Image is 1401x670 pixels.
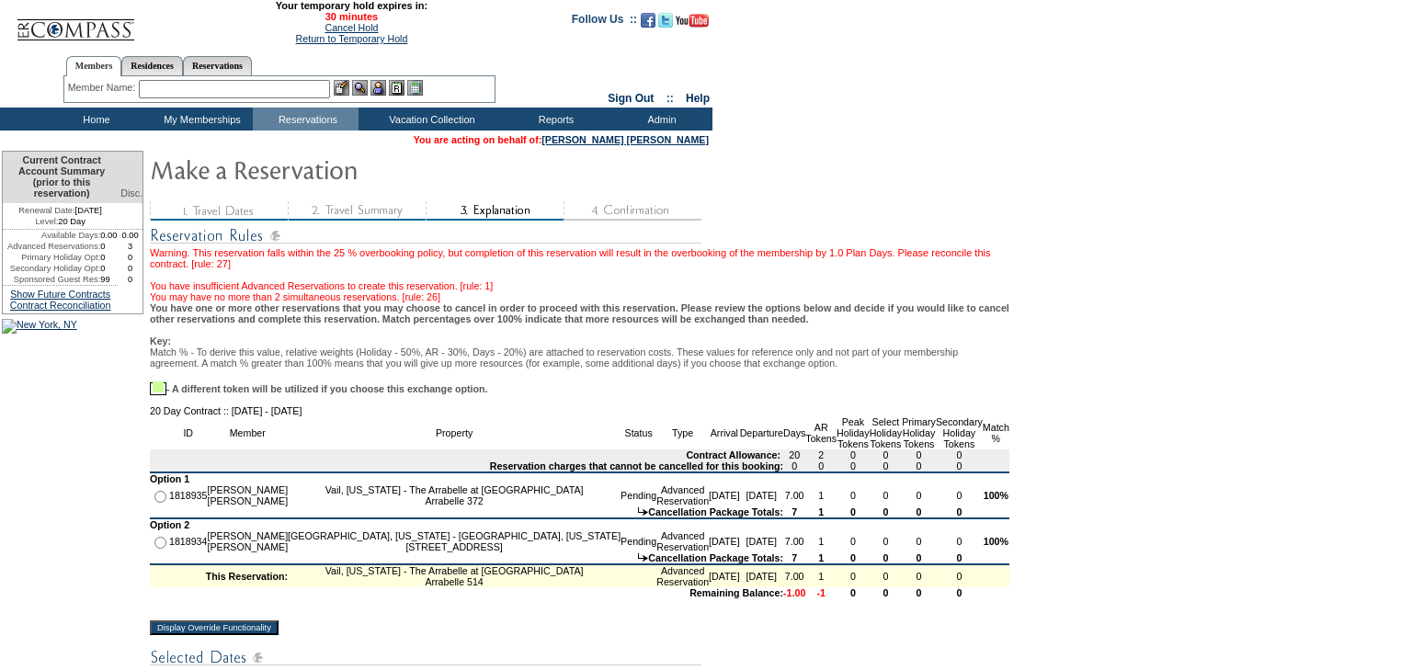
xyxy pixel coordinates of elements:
[902,449,936,460] td: 0
[783,565,805,587] td: 7.00
[150,151,518,187] img: Make Reservation
[709,565,740,587] td: [DATE]
[3,274,100,285] td: Sponsored Guest Res:
[783,506,805,519] td: 7
[837,565,870,587] td: 0
[121,56,183,75] a: Residences
[150,552,783,565] td: Cancellation Package Totals:
[3,230,100,241] td: Available Days:
[805,587,837,598] td: -1
[805,552,837,565] td: 1
[870,449,903,460] td: 0
[150,646,701,669] img: Reservation Dates
[783,460,805,473] td: 0
[641,13,655,28] img: Become our fan on Facebook
[389,80,404,96] img: Reservations
[501,108,607,131] td: Reports
[936,484,983,506] td: 0
[902,587,936,598] td: 0
[870,416,903,449] td: Select Holiday Tokens
[805,565,837,587] td: 1
[144,11,558,22] span: 30 minutes
[150,506,783,519] td: Cancellation Package Totals:
[3,252,100,263] td: Primary Holiday Opt:
[783,587,805,598] td: -1.00
[150,302,1009,394] div: You have one or more other reservations that you may choose to cancel in order to proceed with th...
[169,484,208,506] td: 1818935
[207,530,288,552] td: [PERSON_NAME] [PERSON_NAME]
[837,530,870,552] td: 0
[656,416,709,449] td: Type
[3,152,118,203] td: Current Contract Account Summary (prior to this reservation)
[936,530,983,552] td: 0
[100,241,118,252] td: 0
[118,252,142,263] td: 0
[902,565,936,587] td: 0
[118,263,142,274] td: 0
[837,506,870,519] td: 0
[709,530,740,552] td: [DATE]
[150,224,701,247] img: subTtlResRules.gif
[352,80,368,96] img: View
[325,22,378,33] a: Cancel Hold
[564,201,701,221] img: step4_state1.gif
[150,473,1009,484] td: Option 1
[68,80,139,96] div: Member Name:
[783,530,805,552] td: 7.00
[902,416,936,449] td: Primary Holiday Tokens
[325,484,584,495] nobr: Vail, [US_STATE] - The Arrabelle at [GEOGRAPHIC_DATA]
[936,552,983,565] td: 0
[936,416,983,449] td: Secondary Holiday Tokens
[150,247,1009,269] div: Warning. This reservation falls within the 25 % overbooking policy, but completion of this reserv...
[983,416,1009,449] td: Match %
[490,460,783,471] b: Reservation charges that cannot be cancelled for this booking:
[936,587,983,598] td: 0
[870,552,903,565] td: 0
[902,530,936,552] td: 0
[740,565,783,587] td: [DATE]
[676,14,709,28] img: Subscribe to our YouTube Channel
[100,230,118,241] td: 0.00
[902,552,936,565] td: 0
[870,587,903,598] td: 0
[805,506,837,519] td: 1
[207,416,288,449] td: Member
[10,300,111,311] a: Contract Reconciliation
[41,108,147,131] td: Home
[805,449,837,460] td: 2
[805,530,837,552] td: 1
[656,530,709,552] td: Advanced Reservation
[359,108,501,131] td: Vacation Collection
[3,241,100,252] td: Advanced Reservations:
[150,269,1009,302] div: You have insufficient Advanced Reservations to create this reservation. [rule: 1] You may have no...
[150,405,1009,416] td: 20 Day Contract :: [DATE] - [DATE]
[936,506,983,519] td: 0
[334,80,349,96] img: b_edit.gif
[572,11,637,33] td: Follow Us ::
[870,530,903,552] td: 0
[296,33,408,44] a: Return to Temporary Hold
[805,416,837,449] td: AR Tokens
[288,416,621,449] td: Property
[118,230,142,241] td: 0.00
[621,484,656,506] td: Pending
[902,484,936,506] td: 0
[837,460,870,473] td: 0
[709,484,740,506] td: [DATE]
[407,80,423,96] img: b_calculator.gif
[656,565,709,587] td: Advanced Reservation
[740,484,783,506] td: [DATE]
[150,201,288,221] img: step1_state3.gif
[837,416,870,449] td: Peak Holiday Tokens
[837,449,870,460] td: 0
[100,274,118,285] td: 99
[169,416,208,449] td: ID
[253,108,359,131] td: Reservations
[3,203,118,216] td: [DATE]
[805,484,837,506] td: 1
[837,587,870,598] td: 0
[183,56,252,75] a: Reservations
[541,134,709,145] a: [PERSON_NAME] [PERSON_NAME]
[35,216,58,227] span: Level:
[414,134,709,145] span: You are acting on behalf of:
